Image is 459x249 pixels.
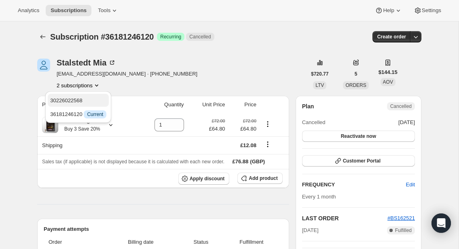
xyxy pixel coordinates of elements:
span: Recurring [160,34,181,40]
span: Fulfilled [395,227,412,234]
span: Customer Portal [343,158,381,164]
button: 5 [350,68,362,80]
span: Cancelled [302,118,326,127]
th: Unit Price [186,96,228,114]
small: £72.00 [212,118,225,123]
button: Settings [409,5,446,16]
a: #BS162521 [387,215,415,221]
button: Tools [93,5,123,16]
span: [EMAIL_ADDRESS][DOMAIN_NAME] · [PHONE_NUMBER] [57,70,197,78]
span: Add product [249,175,277,181]
th: Price [228,96,259,114]
span: Subscription #36181246120 [50,32,154,41]
span: Create order [377,34,406,40]
button: #BS162521 [387,214,415,222]
div: Open Intercom Messenger [432,213,451,233]
span: [DATE] [302,226,319,234]
span: Status [182,238,220,246]
h2: Plan [302,102,314,110]
span: Current [87,111,103,118]
span: Settings [422,7,441,14]
button: Help [370,5,407,16]
span: Tools [98,7,110,14]
span: $720.77 [311,71,328,77]
span: Fulfillment [225,238,278,246]
span: £12.08 [240,142,256,148]
button: Customer Portal [302,155,415,167]
h2: Payment attempts [44,225,283,233]
span: Subscriptions [51,7,87,14]
button: Edit [401,178,420,191]
span: Sales tax (if applicable) is not displayed because it is calculated with each new order. [42,159,224,165]
span: 5 [355,71,357,77]
span: Every 1 month [302,194,336,200]
button: Shipping actions [261,140,274,149]
button: Product actions [261,120,274,129]
span: Cancelled [390,103,412,110]
button: Reactivate now [302,131,415,142]
th: Shipping [37,136,135,154]
h2: FREQUENCY [302,181,406,189]
button: Create order [372,31,411,42]
span: AOV [383,79,393,85]
small: £72.00 [243,118,256,123]
span: Analytics [18,7,39,14]
h2: LAST ORDER [302,214,387,222]
span: $144.15 [379,68,398,76]
span: (GBP) [248,158,265,166]
button: 30226022568 [48,94,109,107]
span: £64.80 [209,125,225,133]
span: LTV [315,82,324,88]
span: Help [383,7,394,14]
div: Stalstedt Mia [57,59,116,67]
button: Add product [237,173,282,184]
span: Edit [406,181,415,189]
span: Billing date [105,238,177,246]
span: 30226022568 [50,97,82,103]
th: Quantity [135,96,186,114]
button: $720.77 [306,68,333,80]
button: 36181246120 InfoCurrent [48,108,109,120]
button: Analytics [13,5,44,16]
span: £64.80 [230,125,256,133]
th: Product [37,96,135,114]
span: ORDERS [345,82,366,88]
span: [DATE] [398,118,415,127]
button: Product actions [57,81,101,89]
span: Cancelled [189,34,211,40]
span: Stalstedt Mia [37,59,50,72]
span: 36181246120 [50,111,106,117]
span: Apply discount [190,175,225,182]
button: Subscriptions [37,31,49,42]
span: Reactivate now [341,133,376,139]
span: £76.88 [233,158,249,165]
button: Subscriptions [46,5,91,16]
button: Apply discount [178,173,230,185]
